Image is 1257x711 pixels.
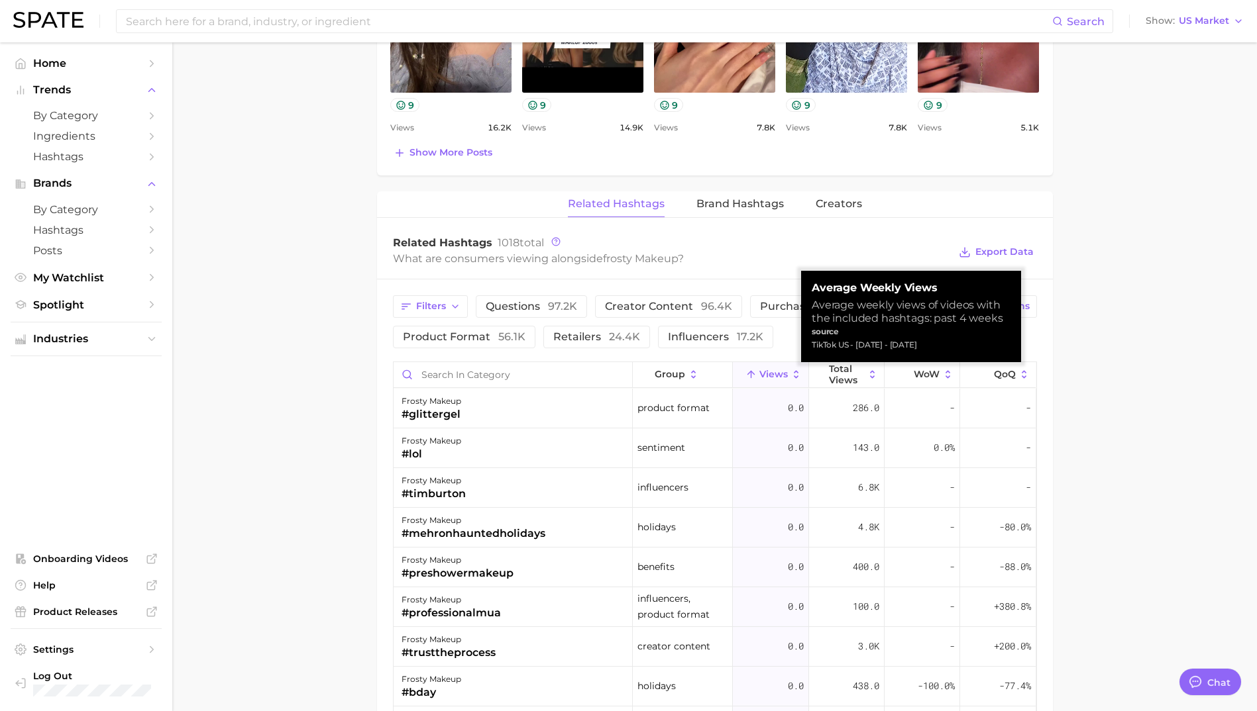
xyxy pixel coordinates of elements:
[11,666,162,700] a: Log out. Currently logged in with e-mail julia.buonanno@dsm-firmenich.com.
[1179,17,1229,24] span: US Market
[522,120,546,136] span: Views
[1026,440,1031,455] span: -
[950,638,955,654] span: -
[393,236,492,249] span: Related Hashtags
[637,400,710,416] span: product format
[498,236,544,249] span: total
[918,678,955,694] span: -100.0%
[394,587,1036,627] button: frosty makeup#professionalmuainfluencers, product format0.0100.0-+380.8%
[394,627,1036,667] button: frosty makeup#trusttheprocesscreator content0.03.0k-+200.0%
[757,120,775,136] span: 7.8k
[33,57,139,70] span: Home
[11,549,162,569] a: Onboarding Videos
[11,329,162,349] button: Industries
[394,389,1036,428] button: frosty makeup#glittergelproduct format0.0286.0--
[402,685,461,700] div: #bday
[33,643,139,655] span: Settings
[994,369,1016,379] span: QoQ
[402,552,514,568] div: frosty makeup
[33,109,139,122] span: by Category
[999,559,1031,575] span: -88.0%
[33,244,139,257] span: Posts
[950,400,955,416] span: -
[999,678,1031,694] span: -77.4%
[11,295,162,315] a: Spotlight
[950,479,955,495] span: -
[33,203,139,216] span: by Category
[812,338,1011,352] div: TikTok US - [DATE] - [DATE]
[488,120,512,136] span: 16.2k
[33,177,139,189] span: Brands
[603,252,678,265] span: frosty makeup
[553,332,640,342] span: retailers
[788,479,804,495] span: 0.0
[914,369,940,379] span: WoW
[1020,120,1039,136] span: 5.1k
[11,173,162,193] button: Brands
[11,126,162,146] a: Ingredients
[637,559,675,575] span: benefits
[33,224,139,236] span: Hashtags
[816,198,862,210] span: Creators
[402,486,466,502] div: #timburton
[788,598,804,614] span: 0.0
[390,98,420,112] button: 9
[853,400,879,416] span: 286.0
[788,440,804,455] span: 0.0
[858,638,879,654] span: 3.0k
[394,547,1036,587] button: frosty makeup#preshowermakeupbenefits0.0400.0--88.0%
[654,98,684,112] button: 9
[568,198,665,210] span: Related Hashtags
[701,300,732,312] span: 96.4k
[11,80,162,100] button: Trends
[13,12,83,28] img: SPATE
[125,10,1052,32] input: Search here for a brand, industry, or ingredient
[33,84,139,96] span: Trends
[788,678,804,694] span: 0.0
[393,295,468,318] button: Filters
[829,363,864,385] span: Total Views
[390,144,496,162] button: Show more posts
[788,638,804,654] span: 0.0
[402,565,514,581] div: #preshowermakeup
[809,362,885,388] button: Total Views
[609,330,640,343] span: 24.4k
[33,670,204,682] span: Log Out
[402,433,461,449] div: frosty makeup
[994,598,1031,614] span: +380.8%
[402,632,496,647] div: frosty makeup
[394,362,632,387] input: Search in category
[975,246,1034,258] span: Export Data
[402,393,461,409] div: frosty makeup
[33,150,139,163] span: Hashtags
[853,440,879,455] span: 143.0
[788,519,804,535] span: 0.0
[733,362,808,388] button: Views
[637,519,676,535] span: holidays
[858,519,879,535] span: 4.8k
[812,326,839,336] strong: source
[394,667,1036,706] button: frosty makeup#bdayholidays0.0438.0-100.0%-77.4%
[918,98,948,112] button: 9
[1026,479,1031,495] span: -
[999,519,1031,535] span: -80.0%
[33,553,139,565] span: Onboarding Videos
[786,98,816,112] button: 9
[812,281,1011,295] strong: Average Weekly Views
[759,369,788,379] span: Views
[394,468,1036,508] button: frosty makeup#timburtoninfluencers0.06.8k--
[786,120,810,136] span: Views
[11,240,162,261] a: Posts
[788,400,804,416] span: 0.0
[812,299,1011,325] div: Average weekly views of videos with the included hashtags: past 4 weeks
[1026,400,1031,416] span: -
[393,250,950,267] div: What are consumers viewing alongside ?
[994,638,1031,654] span: +200.0%
[950,519,955,535] span: -
[918,120,942,136] span: Views
[498,330,525,343] span: 56.1k
[637,479,688,495] span: influencers
[696,198,784,210] span: Brand Hashtags
[1146,17,1175,24] span: Show
[605,301,732,312] span: creator content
